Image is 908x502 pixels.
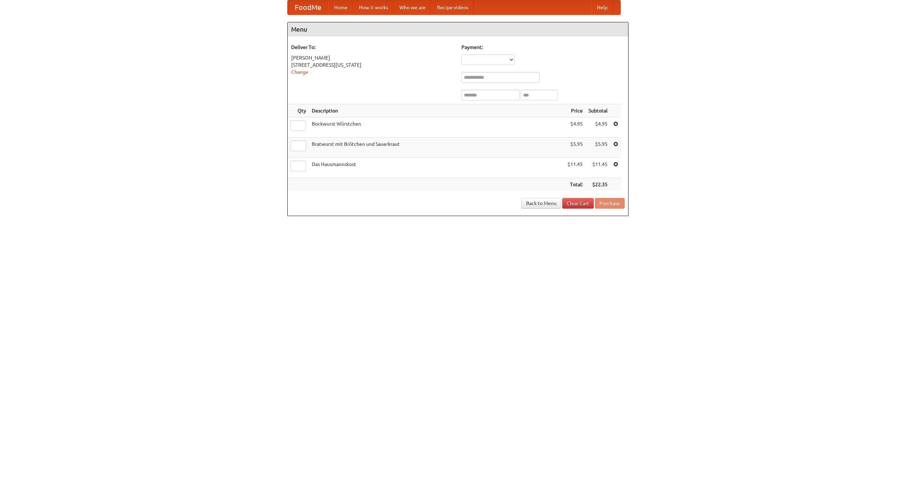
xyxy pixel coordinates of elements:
[394,0,431,15] a: Who we are
[461,44,625,51] h5: Payment:
[562,198,594,209] a: Clear Cart
[586,104,610,117] th: Subtotal
[586,117,610,138] td: $4.95
[353,0,394,15] a: How it works
[309,117,565,138] td: Bockwurst Würstchen
[328,0,353,15] a: Home
[288,22,628,37] h4: Menu
[288,0,328,15] a: FoodMe
[565,117,586,138] td: $4.95
[586,158,610,178] td: $11.45
[309,104,565,117] th: Description
[586,138,610,158] td: $5.95
[565,178,586,191] th: Total:
[309,158,565,178] td: Das Hausmannskost
[565,104,586,117] th: Price
[291,54,454,61] div: [PERSON_NAME]
[565,158,586,178] td: $11.45
[565,138,586,158] td: $5.95
[521,198,561,209] a: Back to Menu
[586,178,610,191] th: $22.35
[291,69,308,75] a: Change
[291,44,454,51] h5: Deliver To:
[291,61,454,68] div: [STREET_ADDRESS][US_STATE]
[288,104,309,117] th: Qty
[591,0,613,15] a: Help
[431,0,474,15] a: Recipe videos
[595,198,625,209] button: Purchase
[309,138,565,158] td: Bratwurst mit Brötchen und Sauerkraut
